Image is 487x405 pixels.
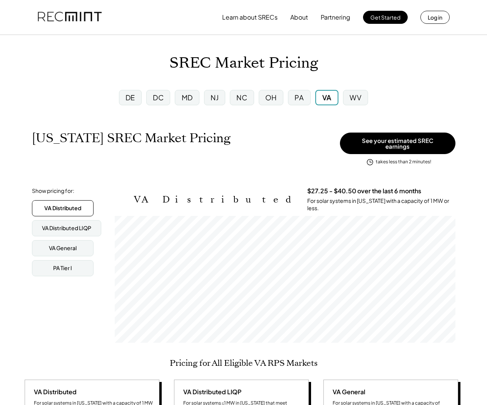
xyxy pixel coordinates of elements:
div: DE [126,93,135,102]
div: For solar systems in [US_STATE] with a capacity of 1 MW or less. [307,197,455,212]
div: VA General [330,388,365,396]
button: About [290,10,308,25]
div: VA Distributed LIQP [42,224,91,232]
div: NJ [211,93,219,102]
h2: VA Distributed [134,194,296,205]
button: Partnering [321,10,350,25]
h1: [US_STATE] SREC Market Pricing [32,131,231,146]
h1: SREC Market Pricing [169,54,318,72]
div: Show pricing for: [32,187,74,195]
div: VA [322,93,331,102]
div: VA Distributed [44,204,81,212]
div: VA Distributed LIQP [180,388,241,396]
button: See your estimated SREC earnings [340,133,455,154]
img: recmint-logotype%403x.png [38,4,102,30]
button: Learn about SRECs [222,10,278,25]
div: takes less than 2 minutes! [376,159,431,165]
button: Get Started [363,11,408,24]
div: DC [153,93,164,102]
button: Log in [420,11,450,24]
div: OH [265,93,277,102]
div: PA Tier I [53,264,72,272]
h3: $27.25 - $40.50 over the last 6 months [307,187,421,195]
div: VA General [49,244,77,252]
div: NC [236,93,247,102]
div: MD [182,93,193,102]
div: VA Distributed [31,388,77,396]
h2: Pricing for All Eligible VA RPS Markets [170,358,318,368]
div: WV [350,93,361,102]
div: PA [295,93,304,102]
